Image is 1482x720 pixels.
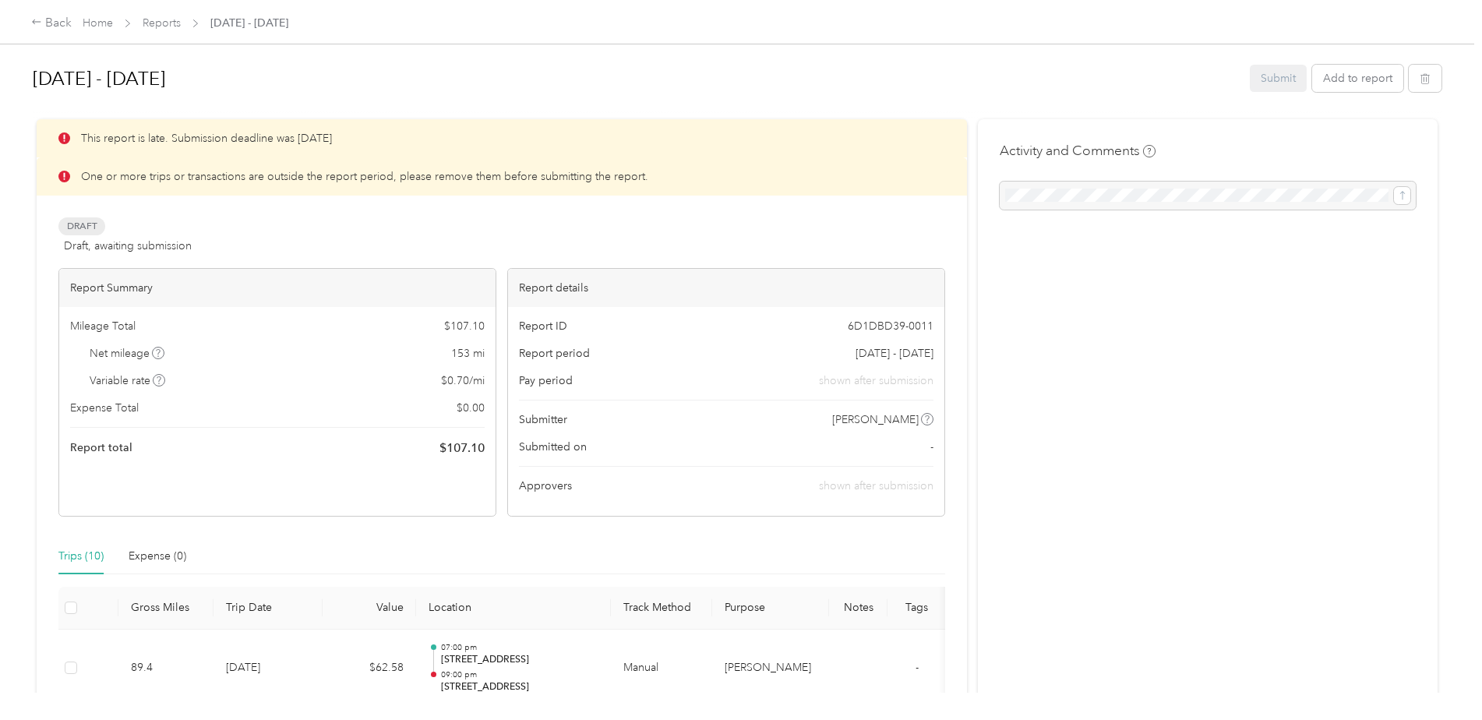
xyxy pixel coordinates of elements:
span: $ 0.70 / mi [441,372,485,389]
div: Trips (10) [58,548,104,565]
td: Acosta [712,630,829,708]
span: Net mileage [90,345,165,362]
span: Approvers [519,478,572,494]
span: $ 107.10 [444,318,485,334]
span: 6D1DBD39-0011 [848,318,933,334]
th: Gross Miles [118,587,213,630]
th: Location [416,587,611,630]
p: 07:00 pm [441,642,598,653]
div: This report is late. Submission deadline was [DATE] [37,119,967,157]
a: Reports [143,16,181,30]
span: - [930,439,933,455]
th: Tags [887,587,946,630]
div: Report details [508,269,944,307]
p: [STREET_ADDRESS] [441,653,598,667]
td: $62.58 [323,630,416,708]
th: Track Method [611,587,712,630]
span: Report period [519,345,590,362]
span: - [916,661,919,674]
div: Back [31,14,72,33]
span: Submitted on [519,439,587,455]
span: [DATE] - [DATE] [856,345,933,362]
td: [DATE] [213,630,323,708]
span: Draft [58,217,105,235]
span: Expense Total [70,400,139,416]
p: [STREET_ADDRESS] [441,680,598,694]
td: Manual [611,630,712,708]
span: shown after submission [819,372,933,389]
td: 89.4 [118,630,213,708]
span: [PERSON_NAME] [832,411,919,428]
span: shown after submission [819,479,933,492]
span: Variable rate [90,372,166,389]
span: Report total [70,439,132,456]
span: Report ID [519,318,567,334]
a: Home [83,16,113,30]
h4: Activity and Comments [1000,141,1156,161]
span: Submitter [519,411,567,428]
span: Mileage Total [70,318,136,334]
th: Notes [829,587,887,630]
div: Expense (0) [129,548,186,565]
th: Purpose [712,587,829,630]
p: One or more trips or transactions are outside the report period, please remove them before submit... [81,168,648,185]
button: Add to report [1312,65,1403,92]
span: $ 0.00 [457,400,485,416]
span: Draft, awaiting submission [64,238,192,254]
span: $ 107.10 [439,439,485,457]
p: 09:00 pm [441,669,598,680]
th: Trip Date [213,587,323,630]
span: Pay period [519,372,573,389]
iframe: Everlance-gr Chat Button Frame [1395,633,1482,720]
span: [DATE] - [DATE] [210,15,288,31]
div: Report Summary [59,269,496,307]
span: 153 mi [451,345,485,362]
h1: Sep 1 - 15, 2025 [33,60,1239,97]
th: Value [323,587,416,630]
